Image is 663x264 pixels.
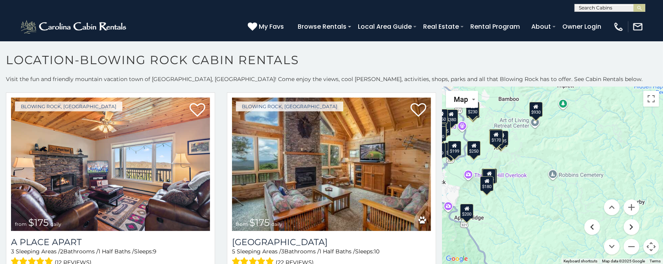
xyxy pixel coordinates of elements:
span: 5 [232,248,235,255]
button: Zoom in [624,199,639,215]
img: Blue Ridge View [232,98,431,231]
div: $199 [448,141,461,156]
a: Browse Rentals [294,20,350,33]
a: Add to favorites [190,102,205,119]
img: Google [444,254,470,264]
span: 9 [153,248,157,255]
button: Toggle fullscreen view [643,91,659,107]
button: Move down [604,239,620,255]
div: $190 [466,103,480,118]
a: [GEOGRAPHIC_DATA] [232,237,431,247]
div: $226 [489,129,503,144]
span: 1 Half Baths / [319,248,355,255]
a: My Favs [248,22,286,32]
span: 3 [11,248,14,255]
a: Owner Login [558,20,605,33]
a: A Place Apart from $175 daily [11,98,210,231]
span: $175 [249,217,270,228]
img: A Place Apart [11,98,210,231]
button: Move up [604,199,620,215]
img: White-1-2.png [20,19,129,35]
div: $180 [480,176,494,191]
button: Zoom out [624,239,639,255]
a: Blue Ridge View from $175 daily [232,98,431,231]
span: 2 [60,248,63,255]
img: phone-regular-white.png [613,21,624,32]
a: Blowing Rock, [GEOGRAPHIC_DATA] [15,102,122,111]
div: $325 [482,168,495,183]
span: 3 [281,248,284,255]
span: 10 [374,248,379,255]
a: Rental Program [466,20,524,33]
a: Local Area Guide [354,20,416,33]
button: Move left [584,219,600,235]
button: Move right [624,219,639,235]
div: $200 [460,204,473,219]
a: Blowing Rock, [GEOGRAPHIC_DATA] [236,102,343,111]
div: $250 [467,141,481,156]
div: $170 [490,130,503,145]
div: $365 [483,169,496,184]
span: $175 [28,217,49,228]
span: Map data ©2025 Google [602,259,645,263]
a: A Place Apart [11,237,210,247]
button: Map camera controls [643,239,659,255]
div: $190 [433,122,447,137]
div: $380 [445,109,458,124]
span: daily [271,221,282,227]
span: from [236,221,248,227]
div: $230 [466,102,479,116]
a: About [527,20,555,33]
span: 1 Half Baths / [98,248,134,255]
a: Add to favorites [411,102,426,119]
div: $139 [432,143,446,158]
a: Terms [650,259,661,263]
h3: Blue Ridge View [232,237,431,247]
div: $170 [433,126,446,141]
div: $930 [529,102,543,117]
a: Real Estate [419,20,463,33]
span: Map [454,95,468,103]
span: My Favs [259,22,284,31]
a: Open this area in Google Maps (opens a new window) [444,254,470,264]
span: from [15,221,27,227]
img: mail-regular-white.png [632,21,643,32]
button: Keyboard shortcuts [564,258,597,264]
span: daily [50,221,61,227]
button: Change map style [446,91,478,108]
